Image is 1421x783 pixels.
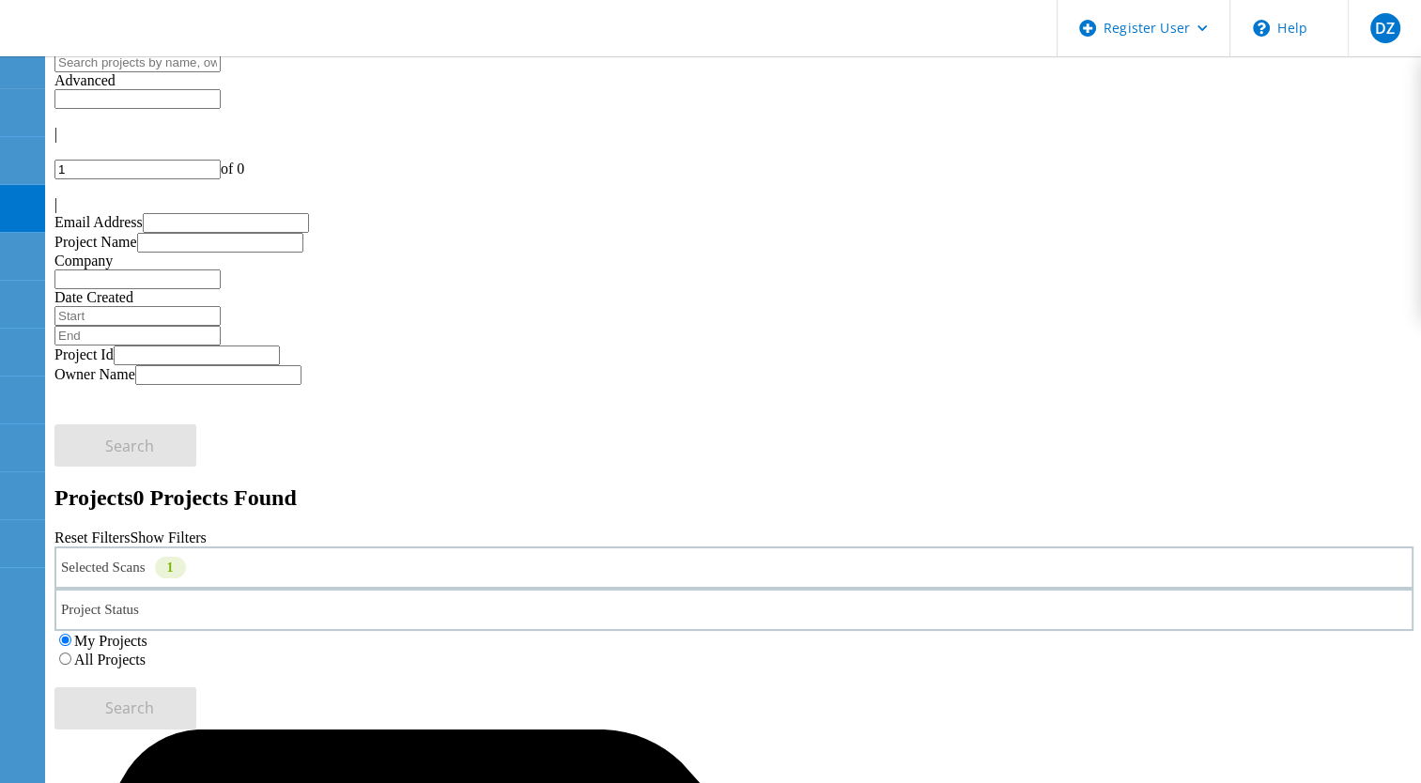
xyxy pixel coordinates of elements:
div: | [54,126,1413,143]
span: Search [105,436,154,456]
a: Live Optics Dashboard [19,37,221,53]
a: Show Filters [130,530,206,545]
div: Selected Scans [54,546,1413,589]
label: All Projects [74,652,146,668]
label: Company [54,253,113,269]
div: 1 [155,557,186,578]
span: Advanced [54,72,116,88]
svg: \n [1253,20,1270,37]
label: Project Id [54,346,114,362]
input: End [54,326,221,345]
input: Search projects by name, owner, ID, company, etc [54,53,221,72]
label: Date Created [54,289,133,305]
span: 0 Projects Found [133,485,297,510]
label: Project Name [54,234,137,250]
a: Reset Filters [54,530,130,545]
span: of 0 [221,161,244,177]
label: My Projects [74,633,147,649]
div: | [54,196,1413,213]
label: Owner Name [54,366,135,382]
b: Projects [54,485,133,510]
span: DZ [1375,21,1395,36]
div: Project Status [54,589,1413,631]
button: Search [54,424,196,467]
span: Search [105,698,154,718]
label: Email Address [54,214,143,230]
button: Search [54,687,196,729]
input: Start [54,306,221,326]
